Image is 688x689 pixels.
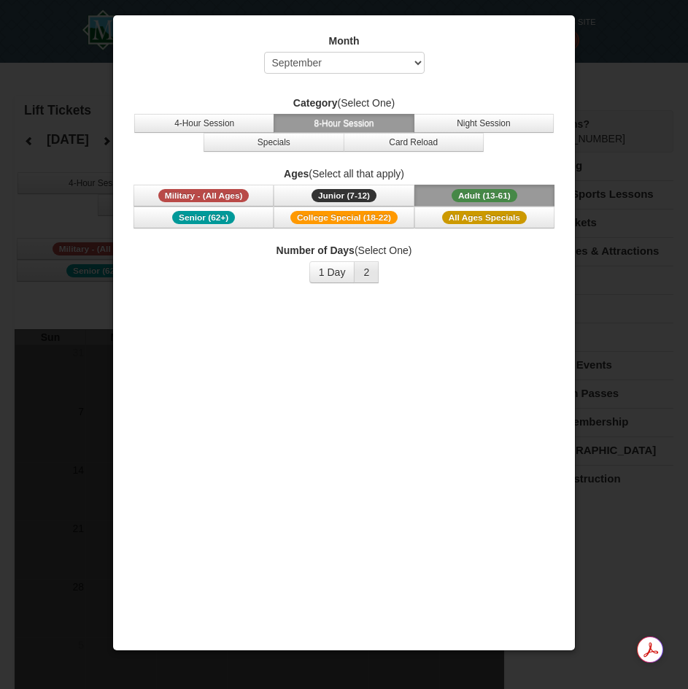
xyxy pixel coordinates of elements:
[277,245,355,256] strong: Number of Days
[354,261,379,283] button: 2
[131,96,557,110] label: (Select One)
[293,97,338,109] strong: Category
[131,243,557,258] label: (Select One)
[414,207,554,228] button: All Ages Specials
[172,211,235,224] span: Senior (62+)
[274,185,414,207] button: Junior (7-12)
[329,35,360,47] strong: Month
[158,189,250,202] span: Military - (All Ages)
[134,114,274,133] button: 4-Hour Session
[452,189,517,202] span: Adult (13-61)
[204,133,344,152] button: Specials
[312,189,376,202] span: Junior (7-12)
[414,114,554,133] button: Night Session
[442,211,527,224] span: All Ages Specials
[131,166,557,181] label: (Select all that apply)
[134,185,274,207] button: Military - (All Ages)
[274,207,414,228] button: College Special (18-22)
[134,207,274,228] button: Senior (62+)
[414,185,554,207] button: Adult (13-61)
[274,114,414,133] button: 8-Hour Session
[284,168,309,180] strong: Ages
[344,133,484,152] button: Card Reload
[309,261,355,283] button: 1 Day
[290,211,398,224] span: College Special (18-22)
